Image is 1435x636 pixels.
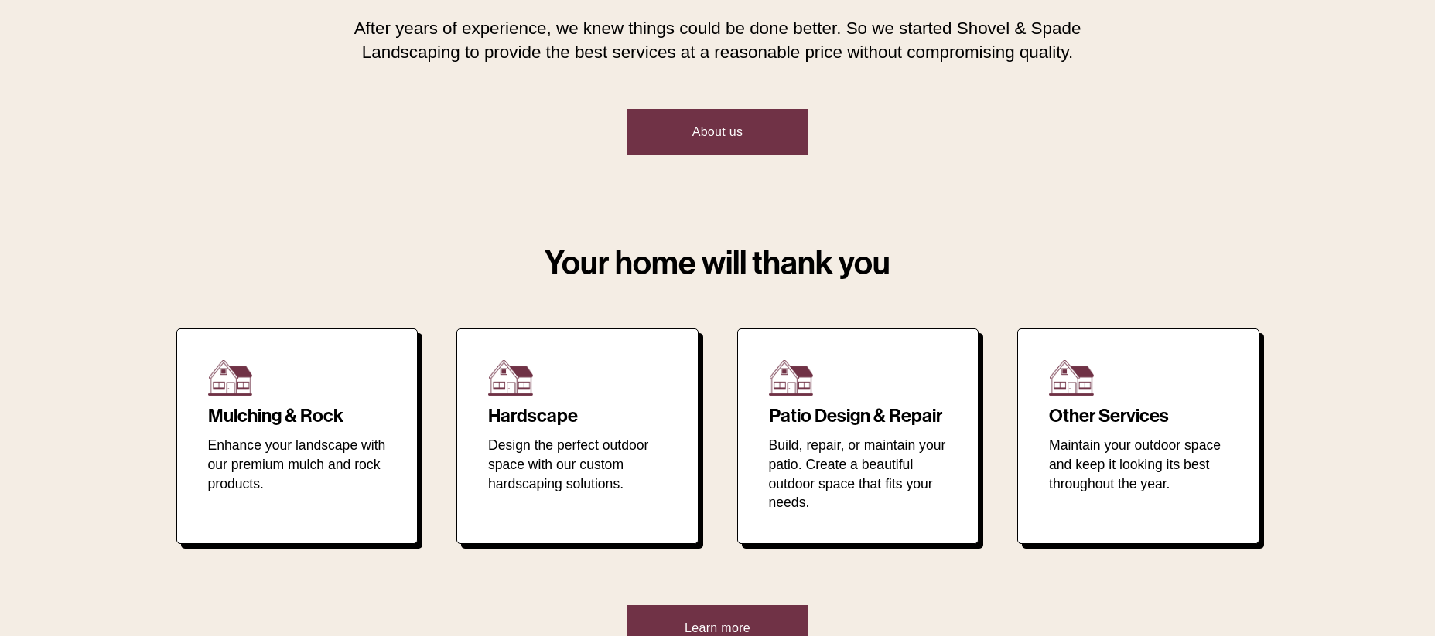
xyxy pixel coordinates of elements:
p: After years of experience, we knew things could be done better. So we started Shovel & Spade Land... [312,16,1124,65]
h2: Mulching & Rock [208,406,387,426]
h2: Other Services [1049,406,1228,426]
p: Maintain your outdoor space and keep it looking its best throughout the year. [1049,436,1228,493]
p: Enhance your landscape with our premium mulch and rock products. [208,436,387,493]
p: Build, repair, or maintain your patio. Create a beautiful outdoor space that fits your needs. [769,436,948,512]
p: Your home will thank you [176,240,1259,285]
h2: Patio Design & Repair [769,406,948,426]
h2: Hardscape [488,406,667,426]
p: Design the perfect outdoor space with our custom hardscaping solutions. [488,436,667,493]
a: About us [627,109,808,155]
